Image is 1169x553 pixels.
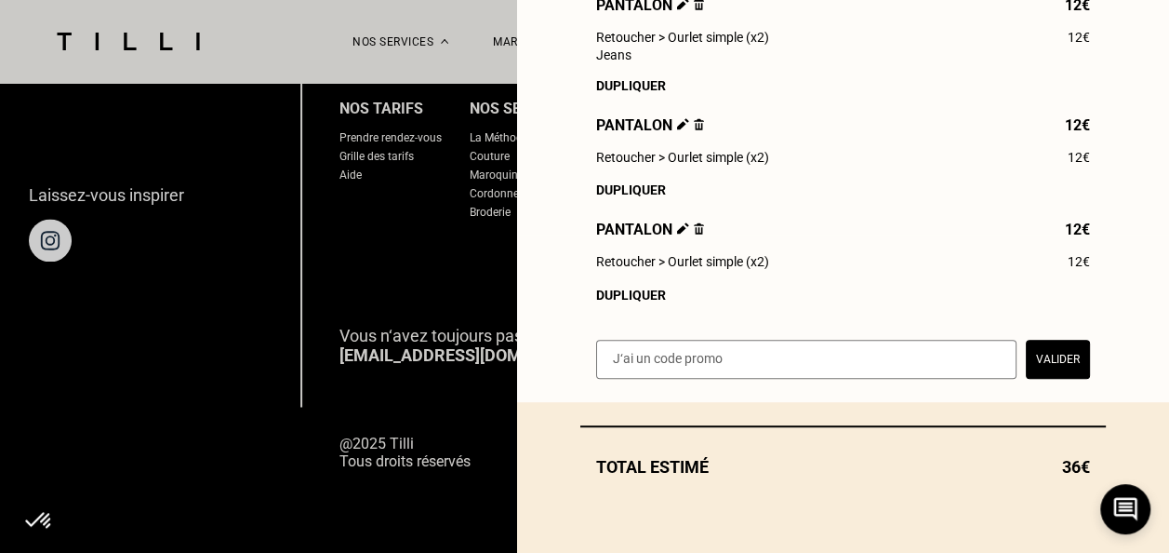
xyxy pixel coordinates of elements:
span: 12€ [1065,116,1090,134]
input: J‘ai un code promo [596,340,1016,379]
img: Éditer [677,118,689,130]
span: Pantalon [596,221,704,238]
img: Supprimer [694,223,704,235]
span: 36€ [1062,457,1090,477]
span: 12€ [1068,254,1090,269]
span: 12€ [1065,221,1090,238]
img: Supprimer [694,118,704,130]
div: Total estimé [580,457,1106,477]
img: Éditer [677,223,689,235]
div: Dupliquer [596,78,1090,93]
div: Dupliquer [596,288,1090,303]
button: Valider [1026,340,1090,379]
span: Retoucher > Ourlet simple (x2) [596,254,769,269]
span: 12€ [1068,150,1090,165]
span: 12€ [1068,30,1090,45]
span: Jeans [596,47,631,62]
span: Retoucher > Ourlet simple (x2) [596,150,769,165]
span: Retoucher > Ourlet simple (x2) [596,30,769,45]
span: Pantalon [596,116,704,134]
div: Dupliquer [596,182,1090,197]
